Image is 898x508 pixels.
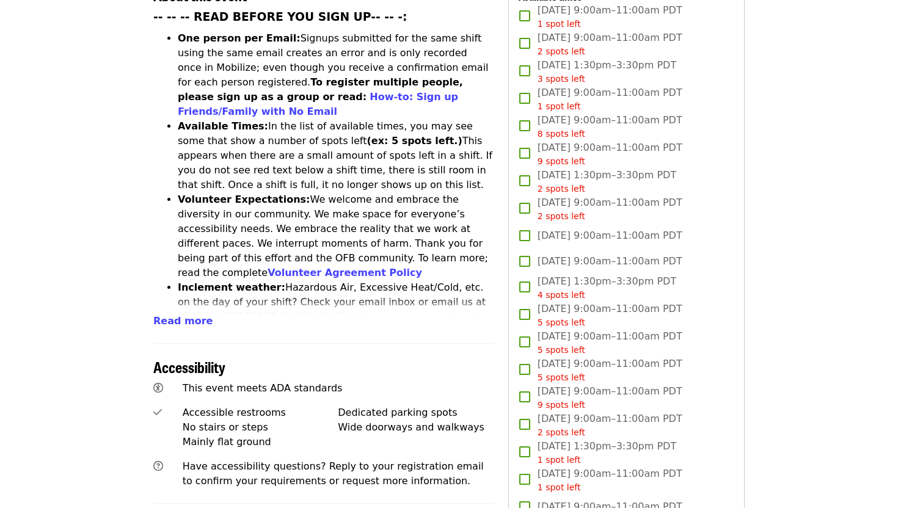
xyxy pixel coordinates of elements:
[538,228,682,243] span: [DATE] 9:00am–11:00am PDT
[538,290,585,300] span: 4 spots left
[538,254,682,269] span: [DATE] 9:00am–11:00am PDT
[183,405,338,420] div: Accessible restrooms
[538,372,585,382] span: 5 spots left
[538,274,676,302] span: [DATE] 1:30pm–3:30pm PDT
[153,356,225,377] span: Accessibility
[538,439,676,466] span: [DATE] 1:30pm–3:30pm PDT
[538,400,585,410] span: 9 spots left
[183,460,484,487] span: Have accessibility questions? Reply to your registration email to confirm your requirements or re...
[178,120,268,132] strong: Available Times:
[153,315,213,327] span: Read more
[153,407,162,418] i: check icon
[538,211,585,221] span: 2 spots left
[538,302,682,329] span: [DATE] 9:00am–11:00am PDT
[538,85,682,113] span: [DATE] 9:00am–11:00am PDT
[178,119,494,192] li: In the list of available times, you may see some that show a number of spots left This appears wh...
[268,267,422,278] a: Volunteer Agreement Policy
[538,384,682,412] span: [DATE] 9:00am–11:00am PDT
[538,195,682,223] span: [DATE] 9:00am–11:00am PDT
[538,113,682,140] span: [DATE] 9:00am–11:00am PDT
[538,58,676,85] span: [DATE] 1:30pm–3:30pm PDT
[538,184,585,194] span: 2 spots left
[338,420,494,435] div: Wide doorways and walkways
[367,135,462,147] strong: (ex: 5 spots left.)
[538,345,585,355] span: 5 spots left
[178,91,458,117] a: How-to: Sign up Friends/Family with No Email
[538,466,682,494] span: [DATE] 9:00am–11:00am PDT
[153,10,407,23] strong: -- -- -- READ BEFORE YOU SIGN UP-- -- -:
[538,3,682,31] span: [DATE] 9:00am–11:00am PDT
[538,129,585,139] span: 8 spots left
[178,194,310,205] strong: Volunteer Expectations:
[178,76,463,103] strong: To register multiple people, please sign up as a group or read:
[538,31,682,58] span: [DATE] 9:00am–11:00am PDT
[538,74,585,84] span: 3 spots left
[538,412,682,439] span: [DATE] 9:00am–11:00am PDT
[178,192,494,280] li: We welcome and embrace the diversity in our community. We make space for everyone’s accessibility...
[538,329,682,357] span: [DATE] 9:00am–11:00am PDT
[178,31,494,119] li: Signups submitted for the same shift using the same email creates an error and is only recorded o...
[538,140,682,168] span: [DATE] 9:00am–11:00am PDT
[153,460,163,472] i: question-circle icon
[183,420,338,435] div: No stairs or steps
[538,357,682,384] span: [DATE] 9:00am–11:00am PDT
[538,156,585,166] span: 9 spots left
[178,281,285,293] strong: Inclement weather:
[538,427,585,437] span: 2 spots left
[183,382,343,394] span: This event meets ADA standards
[538,19,581,29] span: 1 spot left
[153,382,163,394] i: universal-access icon
[538,455,581,465] span: 1 spot left
[153,314,213,328] button: Read more
[178,280,494,354] li: Hazardous Air, Excessive Heat/Cold, etc. on the day of your shift? Check your email inbox or emai...
[178,32,301,44] strong: One person per Email:
[183,435,338,449] div: Mainly flat ground
[538,317,585,327] span: 5 spots left
[538,482,581,492] span: 1 spot left
[538,168,676,195] span: [DATE] 1:30pm–3:30pm PDT
[538,101,581,111] span: 1 spot left
[538,46,585,56] span: 2 spots left
[338,405,494,420] div: Dedicated parking spots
